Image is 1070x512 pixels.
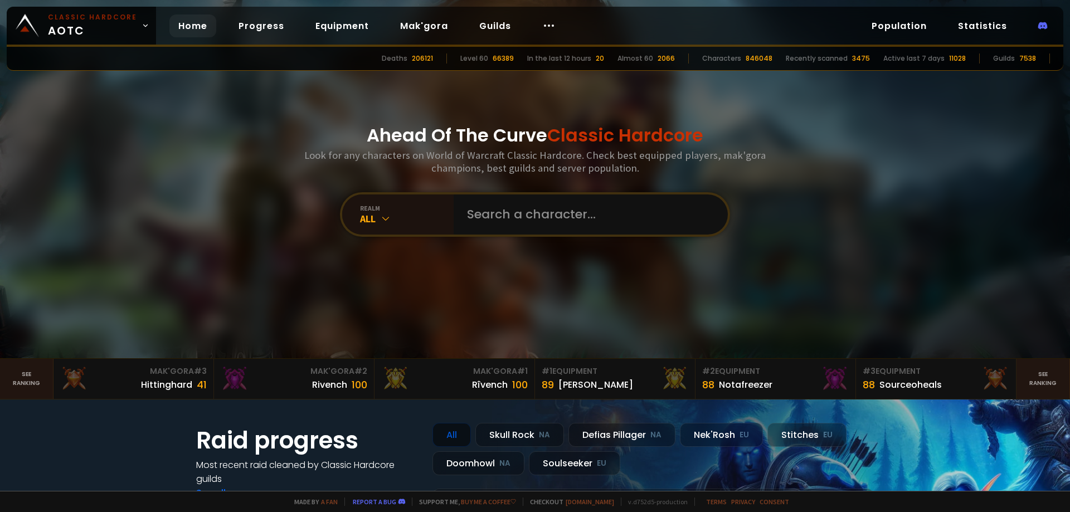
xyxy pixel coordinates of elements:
a: Guilds [470,14,520,37]
div: Nek'Rosh [680,423,763,447]
a: Home [169,14,216,37]
div: Almost 60 [617,53,653,64]
a: Privacy [731,498,755,506]
h3: Look for any characters on World of Warcraft Classic Hardcore. Check best equipped players, mak'g... [300,149,770,174]
a: Consent [760,498,789,506]
a: Report a bug [353,498,396,506]
div: Defias Pillager [568,423,675,447]
div: Hittinghard [141,378,192,392]
div: 89 [542,377,554,392]
div: 7538 [1019,53,1036,64]
div: 206121 [412,53,433,64]
a: Seeranking [1016,359,1070,399]
small: EU [823,430,833,441]
h1: Ahead Of The Curve [367,122,703,149]
span: v. d752d5 - production [621,498,688,506]
div: 41 [197,377,207,392]
span: Made by [288,498,338,506]
span: # 2 [354,365,367,377]
div: 3475 [852,53,870,64]
div: Mak'Gora [381,365,528,377]
a: Population [863,14,936,37]
a: Statistics [949,14,1016,37]
div: 20 [596,53,604,64]
span: # 2 [702,365,715,377]
span: # 1 [542,365,552,377]
div: Soulseeker [529,451,620,475]
div: Characters [702,53,741,64]
div: 100 [512,377,528,392]
div: In the last 12 hours [527,53,591,64]
div: 66389 [493,53,514,64]
div: Equipment [542,365,688,377]
a: Equipment [307,14,378,37]
div: Deaths [382,53,407,64]
a: Terms [706,498,727,506]
small: NA [539,430,550,441]
div: Recently scanned [786,53,848,64]
h1: Raid progress [196,423,419,458]
input: Search a character... [460,194,714,235]
small: EU [740,430,749,441]
span: # 3 [194,365,207,377]
a: #1Equipment89[PERSON_NAME] [535,359,695,399]
a: Mak'Gora#3Hittinghard41 [53,359,214,399]
span: # 3 [863,365,876,377]
div: Mak'Gora [221,365,367,377]
a: Mak'gora [391,14,457,37]
a: See all progress [196,486,269,499]
div: Skull Rock [475,423,564,447]
div: Stitches [767,423,847,447]
span: # 1 [517,365,528,377]
a: Mak'Gora#2Rivench100 [214,359,374,399]
div: Sourceoheals [879,378,942,392]
span: Checkout [523,498,614,506]
div: 11028 [949,53,966,64]
span: Classic Hardcore [547,123,703,148]
div: realm [360,204,454,212]
a: Classic HardcoreAOTC [7,7,156,45]
a: a fan [321,498,338,506]
div: Rîvench [472,378,508,392]
a: Progress [230,14,293,37]
div: Doomhowl [432,451,524,475]
a: #3Equipment88Sourceoheals [856,359,1016,399]
small: Classic Hardcore [48,12,137,22]
div: [PERSON_NAME] [558,378,633,392]
small: NA [650,430,662,441]
div: Guilds [993,53,1015,64]
a: Mak'Gora#1Rîvench100 [374,359,535,399]
div: Equipment [702,365,849,377]
div: Rivench [312,378,347,392]
div: 846048 [746,53,772,64]
div: 88 [863,377,875,392]
div: 100 [352,377,367,392]
div: Active last 7 days [883,53,945,64]
span: AOTC [48,12,137,39]
div: 2066 [658,53,675,64]
div: Equipment [863,365,1009,377]
h4: Most recent raid cleaned by Classic Hardcore guilds [196,458,419,486]
a: Buy me a coffee [461,498,516,506]
small: EU [597,458,606,469]
a: [DOMAIN_NAME] [566,498,614,506]
small: NA [499,458,510,469]
div: Notafreezer [719,378,772,392]
div: Mak'Gora [60,365,207,377]
a: #2Equipment88Notafreezer [695,359,856,399]
div: All [360,212,454,225]
span: Support me, [412,498,516,506]
div: 88 [702,377,714,392]
div: All [432,423,471,447]
div: Level 60 [460,53,488,64]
